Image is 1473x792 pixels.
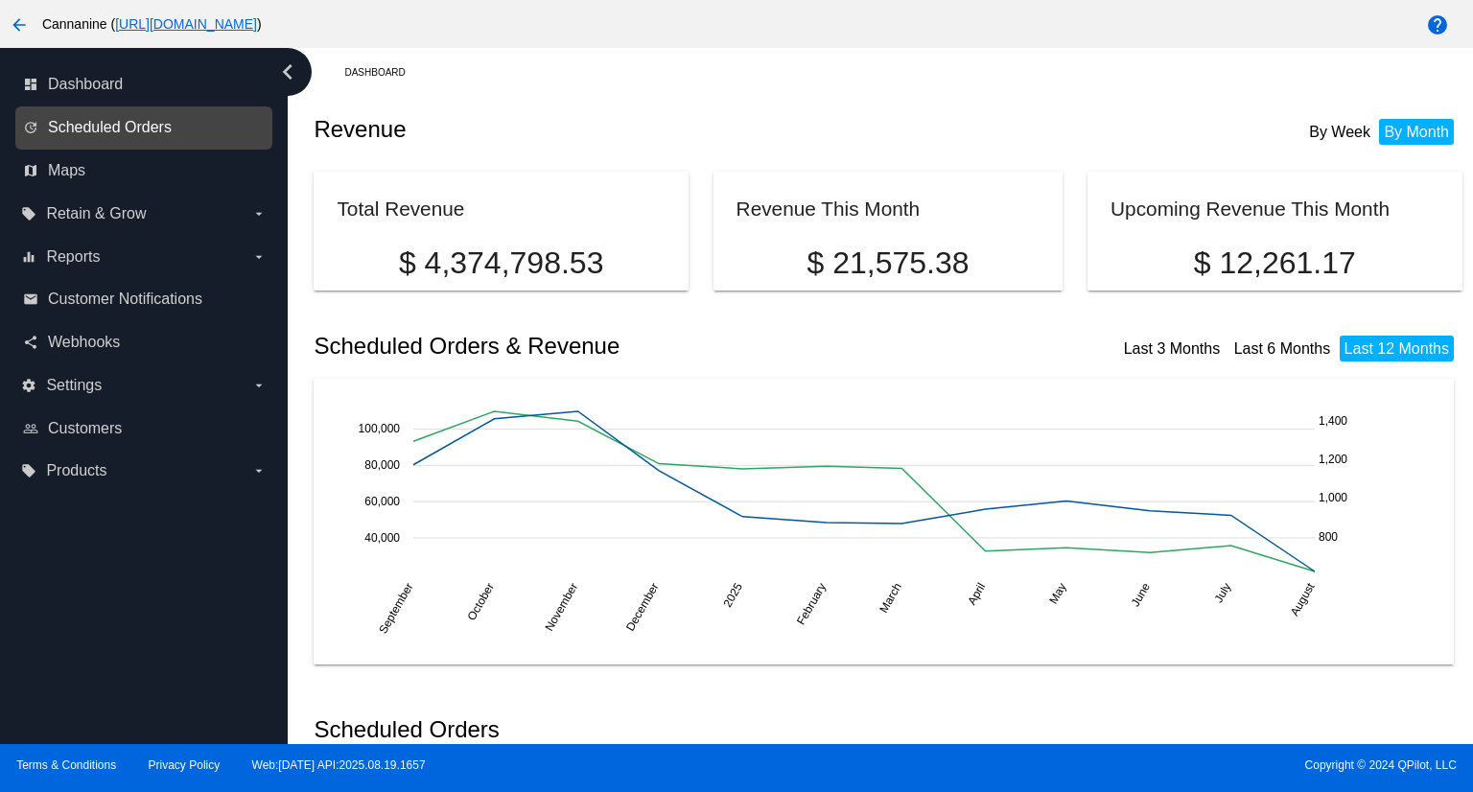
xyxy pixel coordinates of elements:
i: people_outline [23,421,38,436]
text: 60,000 [365,495,401,508]
i: arrow_drop_down [251,463,267,478]
a: Last 3 Months [1124,340,1221,357]
i: chevron_left [272,57,303,87]
p: $ 21,575.38 [736,245,1040,281]
span: Customer Notifications [48,291,202,308]
text: August [1288,580,1318,618]
text: 2025 [721,580,746,609]
i: arrow_drop_down [251,378,267,393]
text: 40,000 [365,530,401,544]
text: March [877,580,905,615]
text: May [1047,580,1069,606]
text: November [543,580,581,633]
text: December [623,580,662,633]
span: Copyright © 2024 QPilot, LLC [753,758,1457,772]
text: 800 [1319,529,1338,543]
a: dashboard Dashboard [23,69,267,100]
h2: Revenue [314,116,888,143]
i: map [23,163,38,178]
text: 1,200 [1319,453,1347,466]
mat-icon: help [1426,13,1449,36]
a: Privacy Policy [149,758,221,772]
text: October [465,580,497,622]
span: Maps [48,162,85,179]
i: equalizer [21,249,36,265]
a: Dashboard [344,58,422,87]
a: Web:[DATE] API:2025.08.19.1657 [252,758,426,772]
a: share Webhooks [23,327,267,358]
span: Webhooks [48,334,120,351]
i: settings [21,378,36,393]
text: 1,000 [1319,491,1347,504]
i: dashboard [23,77,38,92]
text: 100,000 [359,422,401,435]
mat-icon: arrow_back [8,13,31,36]
i: update [23,120,38,135]
i: local_offer [21,206,36,221]
li: By Week [1304,119,1375,145]
h2: Scheduled Orders & Revenue [314,333,888,360]
text: 1,400 [1319,414,1347,428]
p: $ 4,374,798.53 [337,245,665,281]
i: email [23,291,38,307]
h2: Upcoming Revenue This Month [1111,198,1390,220]
a: people_outline Customers [23,413,267,444]
span: Retain & Grow [46,205,146,222]
a: Terms & Conditions [16,758,116,772]
text: April [966,580,989,607]
text: February [794,580,829,627]
a: [URL][DOMAIN_NAME] [115,16,257,32]
a: Last 12 Months [1344,340,1449,357]
span: Settings [46,377,102,394]
span: Customers [48,420,122,437]
a: email Customer Notifications [23,284,267,314]
span: Reports [46,248,100,266]
i: share [23,335,38,350]
text: July [1212,580,1234,604]
h2: Total Revenue [337,198,464,220]
i: local_offer [21,463,36,478]
li: By Month [1379,119,1454,145]
a: Last 6 Months [1234,340,1331,357]
span: Products [46,462,106,479]
text: September [377,580,416,636]
a: update Scheduled Orders [23,112,267,143]
text: 80,000 [365,458,401,472]
span: Scheduled Orders [48,119,172,136]
a: map Maps [23,155,267,186]
text: June [1129,580,1153,609]
i: arrow_drop_down [251,249,267,265]
span: Cannanine ( ) [42,16,262,32]
h2: Revenue This Month [736,198,921,220]
h2: Scheduled Orders [314,716,888,743]
i: arrow_drop_down [251,206,267,221]
p: $ 12,261.17 [1111,245,1438,281]
span: Dashboard [48,76,123,93]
